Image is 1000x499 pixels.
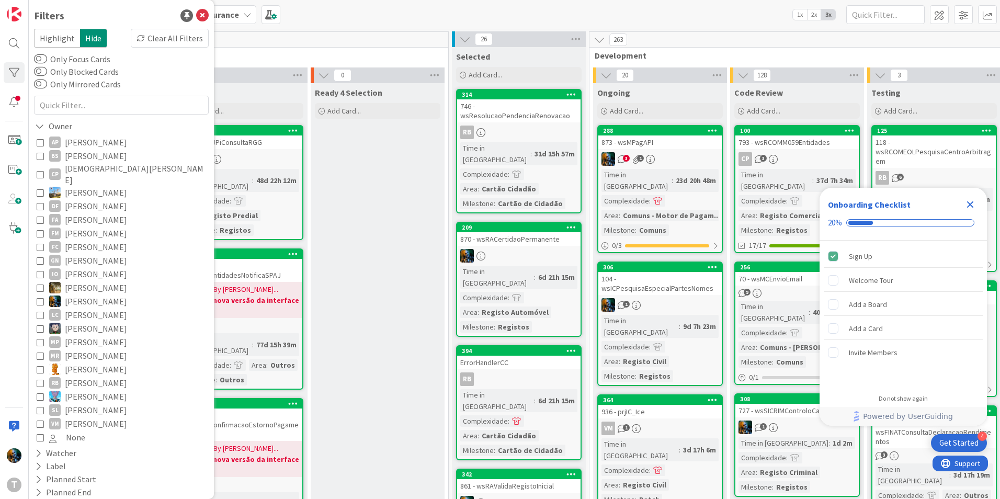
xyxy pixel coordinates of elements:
[252,339,254,350] span: :
[774,224,810,236] div: Registos
[828,218,842,228] div: 20%
[735,404,859,417] div: 727 - wsSICRIMControloCaixa
[179,135,302,149] div: 144 - wsBUPiConsultaRGG
[830,437,855,449] div: 1d 2m
[872,416,996,448] div: 769 - wsFINATConsultaDeclaracaoRendimentos
[735,263,859,286] div: 25670 - wsMCEnvioEmail
[620,356,669,367] div: Registo Civil
[217,374,247,385] div: Outros
[495,198,565,209] div: Cartão de Cidadão
[598,395,722,418] div: 364936 - prjIC_Ice
[460,266,534,289] div: Time in [GEOGRAPHIC_DATA]
[756,342,757,353] span: :
[65,240,127,254] span: [PERSON_NAME]
[598,135,722,149] div: 873 - wsMPagAPI
[619,356,620,367] span: :
[65,349,127,362] span: [PERSON_NAME]
[679,321,680,332] span: :
[597,125,723,253] a: 288873 - wsMPagAPIJCTime in [GEOGRAPHIC_DATA]:23d 20h 48mComplexidade:Area:Comuns - Motor de Paga...
[37,254,206,267] button: GN [PERSON_NAME]
[757,210,826,221] div: Registo Comercial
[460,168,508,180] div: Complexidade
[49,391,61,402] img: SF
[37,308,206,322] button: LC [PERSON_NAME]
[457,126,581,139] div: RB
[603,127,722,134] div: 288
[740,395,859,403] div: 308
[460,321,494,333] div: Milestone
[34,78,121,90] label: Only Mirrored Cards
[37,240,206,254] button: FC [PERSON_NAME]
[598,422,722,435] div: VM
[65,149,127,163] span: [PERSON_NAME]
[457,90,581,99] div: 314
[601,438,679,461] div: Time in [GEOGRAPHIC_DATA]
[479,307,551,318] div: Registo Automóvel
[7,7,21,21] img: Visit kanbanzone.com
[37,213,206,226] button: FA [PERSON_NAME]
[601,341,649,353] div: Complexidade
[532,148,577,160] div: 31d 15h 57m
[877,127,996,134] div: 125
[738,195,786,207] div: Complexidade
[215,224,217,236] span: :
[65,199,127,213] span: [PERSON_NAME]
[460,249,474,263] img: JC
[65,376,127,390] span: [PERSON_NAME]
[230,195,231,207] span: :
[534,395,536,406] span: :
[179,259,302,282] div: 1519 - prjSPAJ_EntidadesNotificaSPAJ
[65,267,127,281] span: [PERSON_NAME]
[508,292,509,303] span: :
[457,249,581,263] div: JC
[820,188,987,426] div: Checklist Container
[268,359,298,371] div: Outros
[846,5,925,24] input: Quick Filter...
[734,262,860,385] a: 25670 - wsMCEnvioEmailTime in [GEOGRAPHIC_DATA]:40d 14h 46mComplexidade:Area:Comuns - [PERSON_NAM...
[738,301,809,324] div: Time in [GEOGRAPHIC_DATA]
[635,370,637,382] span: :
[254,339,299,350] div: 77d 15h 39m
[772,356,774,368] span: :
[34,79,47,89] button: Only Mirrored Cards
[49,418,61,429] div: VM
[735,152,859,166] div: CP
[735,394,859,417] div: 308727 - wsSICRIMControloCaixa
[738,342,756,353] div: Area
[735,135,859,149] div: 793 - wsRCOMM059Entidades
[179,126,302,149] div: 233144 - wsBUPiConsultaRGG
[601,169,672,192] div: Time in [GEOGRAPHIC_DATA]
[786,195,788,207] span: :
[49,404,61,416] div: SL
[179,409,302,441] div: 1137 - sapSPAJConfirmacaoEstornoPagamentos
[635,224,637,236] span: :
[65,403,127,417] span: [PERSON_NAME]
[610,106,643,116] span: Add Card...
[65,213,127,226] span: [PERSON_NAME]
[820,407,987,426] div: Footer
[897,174,904,180] span: 6
[735,272,859,286] div: 70 - wsMCEnvioEmail
[327,106,361,116] span: Add Card...
[65,335,127,349] span: [PERSON_NAME]
[508,168,509,180] span: :
[623,155,630,162] span: 3
[494,198,495,209] span: :
[849,346,897,359] div: Invite Members
[460,292,508,303] div: Complexidade
[824,317,983,340] div: Add a Card is incomplete.
[738,224,772,236] div: Milestone
[612,240,622,251] span: 0 / 3
[530,148,532,160] span: :
[230,359,231,371] span: :
[456,222,582,337] a: 209870 - wsRACertidaoPermanenteJCTime in [GEOGRAPHIC_DATA]:6d 21h 15mComplexidade:Area:Registo Au...
[254,175,299,186] div: 48d 22h 12m
[34,96,209,115] input: Quick Filter...
[217,224,254,236] div: Registos
[749,372,759,383] span: 0 / 1
[601,315,679,338] div: Time in [GEOGRAPHIC_DATA]
[460,372,474,386] div: RB
[978,432,987,441] div: 4
[49,364,61,375] img: RL
[456,89,582,213] a: 314746 - wsResolucaoPendenciaRenovacaoRBTime in [GEOGRAPHIC_DATA]:31d 15h 57mComplexidade:Area:Ca...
